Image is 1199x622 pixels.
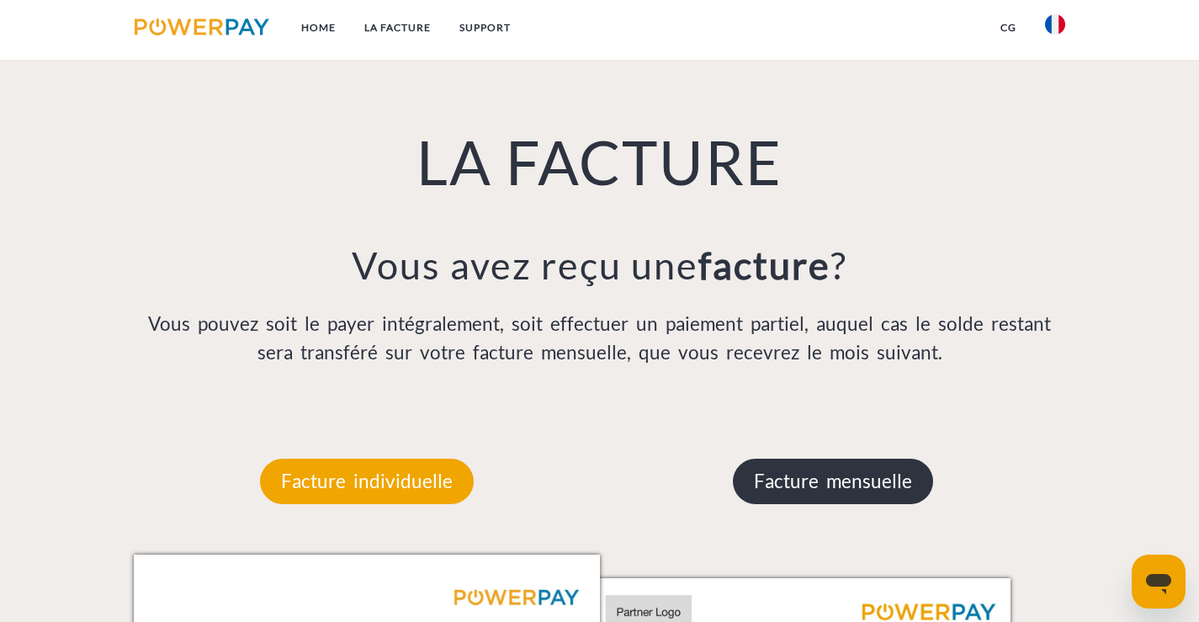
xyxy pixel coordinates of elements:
[986,13,1031,43] a: CG
[260,459,474,504] p: Facture individuelle
[698,242,830,288] b: facture
[445,13,525,43] a: Support
[733,459,933,504] p: Facture mensuelle
[350,13,445,43] a: LA FACTURE
[287,13,350,43] a: Home
[134,242,1066,289] h3: Vous avez reçu une ?
[135,19,270,35] img: logo-powerpay.svg
[134,310,1066,367] p: Vous pouvez soit le payer intégralement, soit effectuer un paiement partiel, auquel cas le solde ...
[1132,555,1186,609] iframe: Bouton de lancement de la fenêtre de messagerie
[1045,14,1065,35] img: fr
[134,124,1066,199] h1: LA FACTURE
